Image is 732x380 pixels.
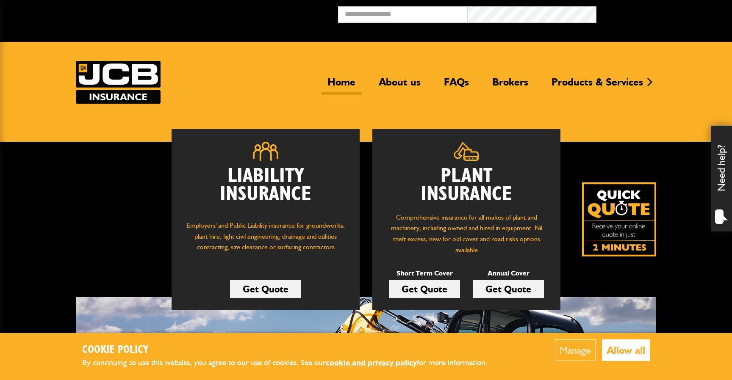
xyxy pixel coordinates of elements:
div: Need help? [711,126,732,231]
a: FAQs [438,76,475,95]
a: Get Quote [230,280,301,298]
p: By continuing to use this website, you agree to our use of cookies. See our for more information. [82,356,502,369]
h2: Plant Insurance [385,167,548,204]
a: Products & Services [545,76,649,95]
h2: Cookie Policy [82,344,502,357]
p: Comprehensive insurance for all makes of plant and machinery, including owned and hired in equipm... [385,212,548,255]
a: cookie and privacy policy [326,358,417,367]
p: Employers' and Public Liability insurance for groundworks, plant hire, light civil engineering, d... [184,220,347,261]
a: Brokers [486,76,535,95]
button: Manage [555,339,596,361]
a: Get Quote [473,280,544,298]
a: Get your insurance quote isn just 2-minutes [582,182,656,256]
button: Broker Login [596,6,726,19]
a: Get Quote [389,280,460,298]
button: Allow all [602,339,650,361]
h2: Liability Insurance [184,167,347,212]
img: Quick Quote [582,182,656,256]
a: About us [372,76,427,95]
p: Short Term Cover [389,268,460,279]
a: Home [321,76,362,95]
img: JCB Insurance Services logo [76,61,161,104]
p: Annual Cover [473,268,544,279]
a: JCB Insurance Services [76,61,161,104]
